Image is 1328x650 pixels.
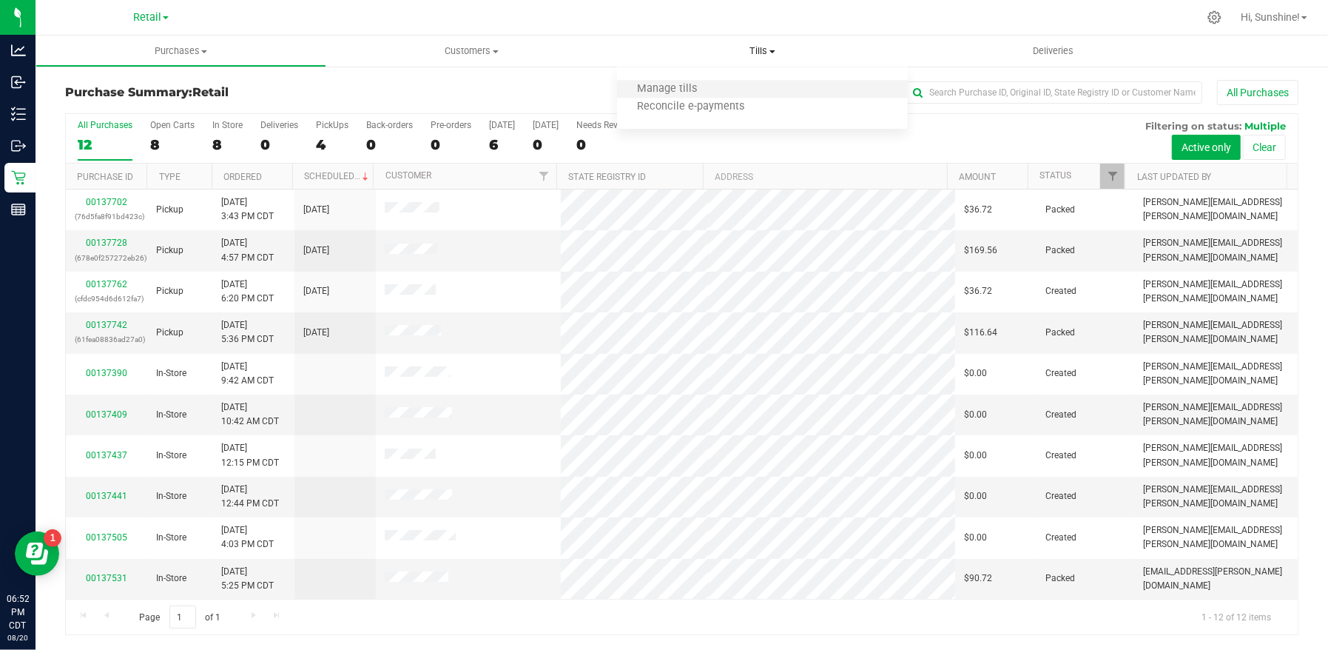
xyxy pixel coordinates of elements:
div: 0 [366,136,413,153]
span: [DATE] 4:03 PM CDT [222,523,274,552]
a: Filter [1100,164,1125,189]
span: [DATE] 4:57 PM CDT [222,236,274,264]
div: 0 [431,136,471,153]
span: Created [1045,449,1076,463]
span: Packed [1045,203,1075,217]
div: 8 [150,136,195,153]
inline-svg: Outbound [11,138,26,153]
a: Customer [385,170,431,181]
span: In-Store [156,572,186,586]
h3: Purchase Summary: [65,86,476,99]
a: Purchase ID [77,172,133,182]
inline-svg: Inbound [11,75,26,90]
p: (678e0f257272eb26) [75,251,138,265]
button: Clear [1243,135,1286,160]
span: $0.00 [964,531,987,545]
span: In-Store [156,449,186,463]
span: Packed [1045,572,1075,586]
span: Created [1045,408,1076,422]
a: Ordered [223,172,262,182]
span: Retail [133,11,161,24]
a: 00137762 [86,279,127,289]
span: [PERSON_NAME][EMAIL_ADDRESS][PERSON_NAME][DOMAIN_NAME] [1143,401,1289,429]
a: 00137742 [86,320,127,330]
div: 0 [576,136,631,153]
p: 06:52 PM CDT [7,592,29,632]
span: [DATE] 6:20 PM CDT [222,278,274,306]
a: 00137409 [86,409,127,420]
span: [DATE] 12:44 PM CDT [222,483,280,511]
a: 00137390 [86,368,127,378]
p: (61fea08836ad27a0) [75,332,138,346]
span: In-Store [156,489,186,503]
span: Pickup [156,244,183,258]
div: [DATE] [533,120,559,130]
span: [DATE] 9:42 AM CDT [222,360,274,388]
span: Created [1045,284,1076,298]
span: $0.00 [964,489,987,503]
span: [PERSON_NAME][EMAIL_ADDRESS][PERSON_NAME][DOMAIN_NAME] [1143,278,1289,306]
span: [PERSON_NAME][EMAIL_ADDRESS][PERSON_NAME][DOMAIN_NAME] [1143,523,1289,552]
div: Pre-orders [431,120,471,130]
inline-svg: Inventory [11,107,26,121]
a: 00137728 [86,238,127,248]
a: Last Updated By [1137,172,1212,182]
span: Reconcile e-payments [617,101,764,113]
span: Multiple [1244,120,1286,132]
span: [DATE] 10:42 AM CDT [222,401,280,429]
span: Created [1045,489,1076,503]
span: [DATE] [303,284,329,298]
span: $116.64 [964,326,997,340]
span: [PERSON_NAME][EMAIL_ADDRESS][PERSON_NAME][DOMAIN_NAME] [1143,236,1289,264]
span: [PERSON_NAME][EMAIL_ADDRESS][PERSON_NAME][DOMAIN_NAME] [1143,318,1289,346]
div: Deliveries [260,120,298,130]
span: $36.72 [964,203,992,217]
a: 00137531 [86,573,127,583]
span: Manage tills [617,83,717,96]
a: 00137437 [86,450,127,460]
span: Deliveries [1013,44,1093,58]
span: Pickup [156,326,183,340]
span: Retail [192,85,229,99]
span: Tills [617,44,908,58]
span: Customers [327,44,616,58]
span: [DATE] 5:36 PM CDT [222,318,274,346]
div: [DATE] [489,120,515,130]
span: In-Store [156,366,186,381]
span: [EMAIL_ADDRESS][PERSON_NAME][DOMAIN_NAME] [1143,565,1289,593]
inline-svg: Analytics [11,43,26,58]
a: Tills Manage tills Reconcile e-payments [617,36,908,67]
span: [PERSON_NAME][EMAIL_ADDRESS][PERSON_NAME][DOMAIN_NAME] [1143,483,1289,511]
span: Purchases [36,44,326,58]
a: Purchases [36,36,326,67]
span: [PERSON_NAME][EMAIL_ADDRESS][PERSON_NAME][DOMAIN_NAME] [1143,195,1289,224]
div: Manage settings [1205,10,1224,24]
div: PickUps [316,120,348,130]
iframe: Resource center unread badge [44,529,61,547]
span: Pickup [156,203,183,217]
a: State Registry ID [568,172,646,182]
div: 0 [260,136,298,153]
a: 00137505 [86,532,127,543]
inline-svg: Retail [11,170,26,185]
a: Status [1040,170,1072,181]
a: Type [159,172,181,182]
span: $90.72 [964,572,992,586]
iframe: Resource center [15,532,59,576]
a: Amount [959,172,996,182]
a: 00137702 [86,197,127,207]
div: All Purchases [78,120,132,130]
p: (cfdc954d6d612fa7) [75,292,138,306]
span: $169.56 [964,244,997,258]
span: 1 - 12 of 12 items [1190,606,1283,628]
span: [DATE] 12:15 PM CDT [222,441,280,469]
div: Needs Review [576,120,631,130]
span: [DATE] 3:43 PM CDT [222,195,274,224]
span: Packed [1045,244,1075,258]
span: [DATE] 5:25 PM CDT [222,565,274,593]
input: 1 [169,606,196,629]
span: $0.00 [964,408,987,422]
a: Customers [326,36,617,67]
div: 4 [316,136,348,153]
